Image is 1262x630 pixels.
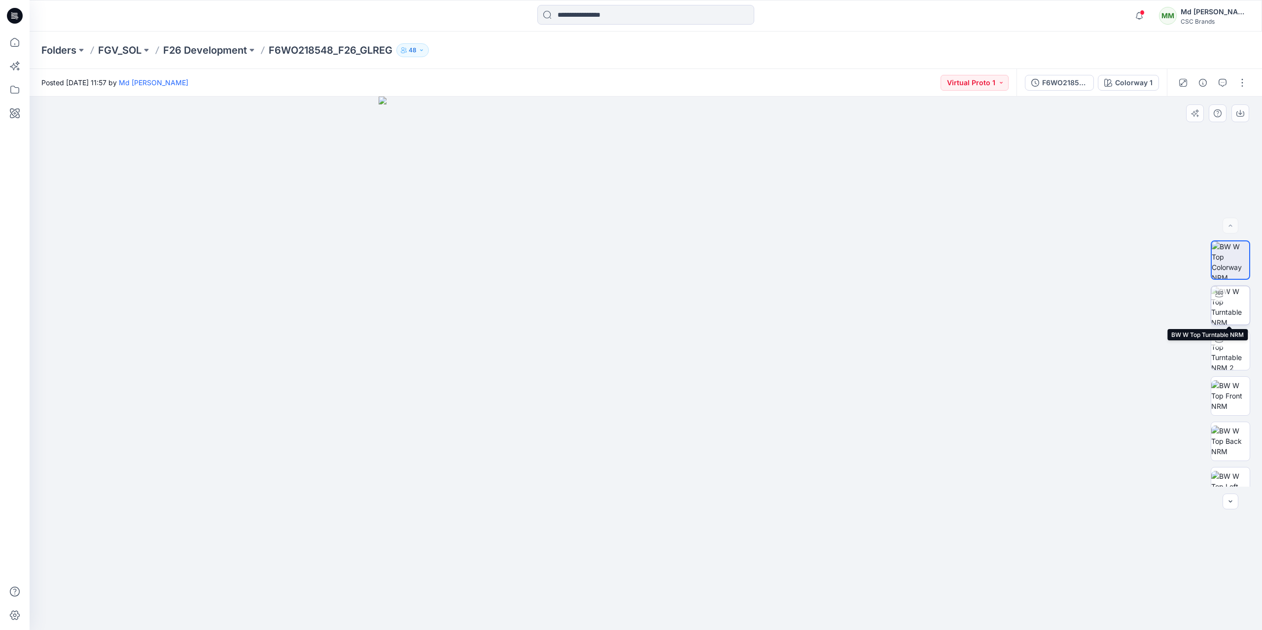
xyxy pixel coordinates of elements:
[1181,18,1250,25] div: CSC Brands
[379,97,912,630] img: eyJhbGciOiJIUzI1NiIsImtpZCI6IjAiLCJzbHQiOiJzZXMiLCJ0eXAiOiJKV1QifQ.eyJkYXRhIjp7InR5cGUiOiJzdG9yYW...
[41,77,188,88] span: Posted [DATE] 11:57 by
[1042,77,1087,88] div: F6WO218548_F26_GLREG_VP1
[269,43,392,57] p: F6WO218548_F26_GLREG
[1211,332,1250,370] img: BW W Top Turntable NRM 2
[1211,426,1250,457] img: BW W Top Back NRM
[1159,7,1177,25] div: MM
[1211,471,1250,502] img: BW W Top Left NRM
[1211,286,1250,325] img: BW W Top Turntable NRM
[1195,75,1211,91] button: Details
[1098,75,1159,91] button: Colorway 1
[41,43,76,57] a: Folders
[409,45,417,56] p: 48
[119,78,188,87] a: Md [PERSON_NAME]
[396,43,429,57] button: 48
[1115,77,1153,88] div: Colorway 1
[1025,75,1094,91] button: F6WO218548_F26_GLREG_VP1
[1211,380,1250,411] img: BW W Top Front NRM
[163,43,247,57] a: F26 Development
[98,43,141,57] a: FGV_SOL
[1181,6,1250,18] div: Md [PERSON_NAME]
[1212,241,1249,279] img: BW W Top Colorway NRM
